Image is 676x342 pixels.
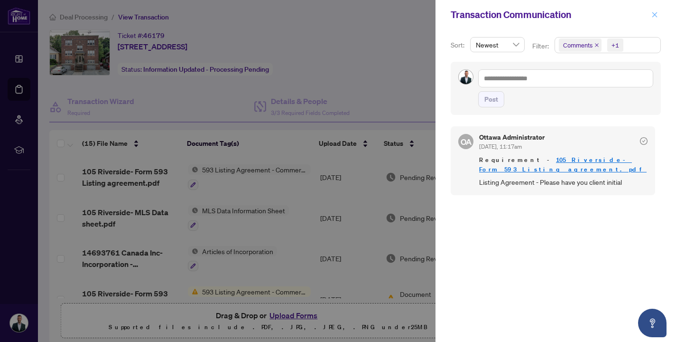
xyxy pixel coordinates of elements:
span: Comments [563,40,593,50]
span: Listing Agreement - Please have you client initial [479,177,648,188]
div: Transaction Communication [451,8,648,22]
span: check-circle [640,137,648,145]
button: Post [478,91,504,107]
div: +1 [611,40,619,50]
a: 105 Riverside- Form 593 Listing agreement.pdf [479,156,647,173]
span: OA [460,135,472,148]
span: close [651,11,658,18]
button: Open asap [638,309,667,337]
span: close [594,43,599,47]
h5: Ottawa Administrator [479,134,545,141]
span: Comments [559,38,602,52]
span: Newest [476,38,519,52]
span: Requirement - [479,155,648,174]
p: Filter: [532,41,550,51]
img: Profile Icon [459,70,473,84]
span: [DATE], 11:17am [479,143,522,150]
p: Sort: [451,40,466,50]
